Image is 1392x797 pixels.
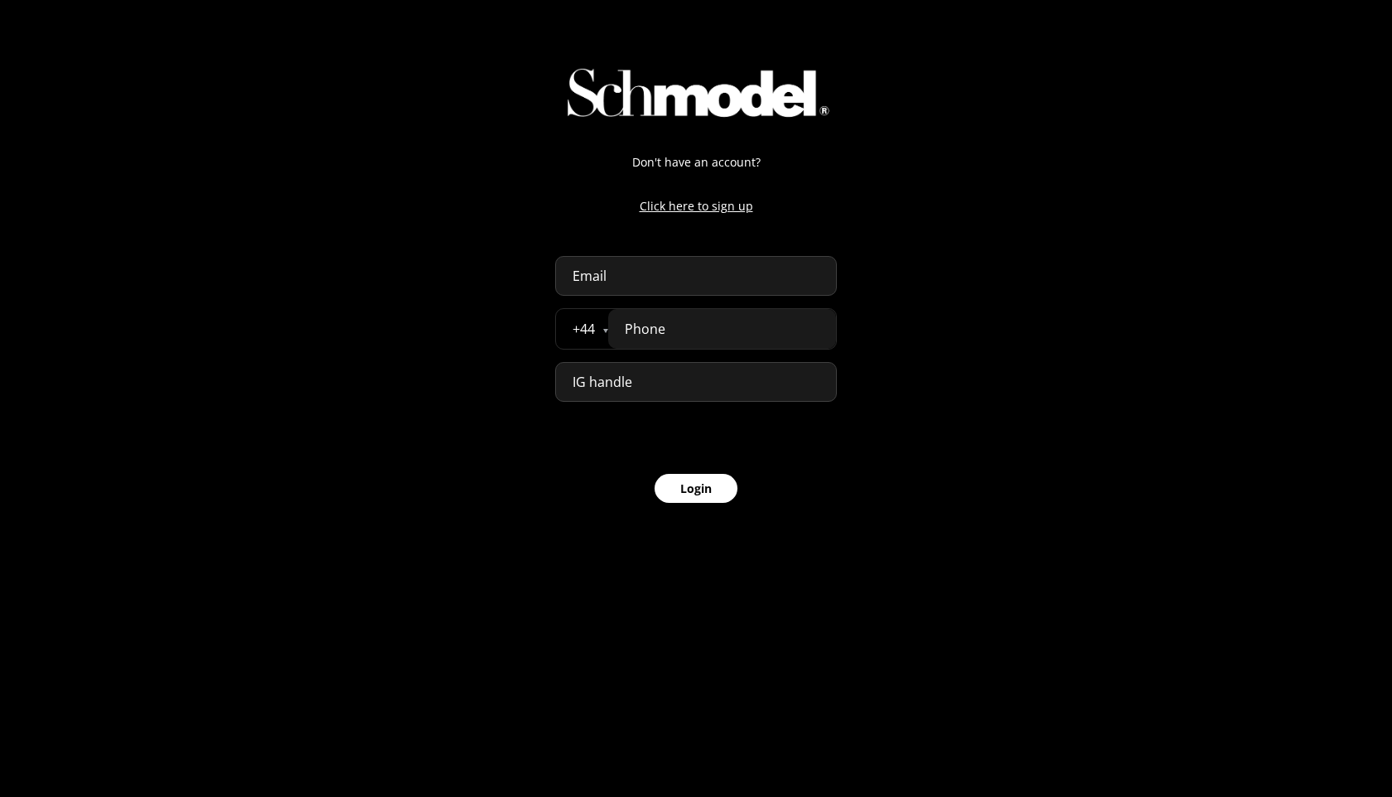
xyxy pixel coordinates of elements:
[555,153,837,171] p: Don't have an account?
[608,309,836,349] input: Phone
[655,474,737,503] button: Login
[555,256,837,296] input: Email
[555,197,837,215] a: Click here to sign up
[553,58,839,127] img: img
[555,362,837,402] input: IG handle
